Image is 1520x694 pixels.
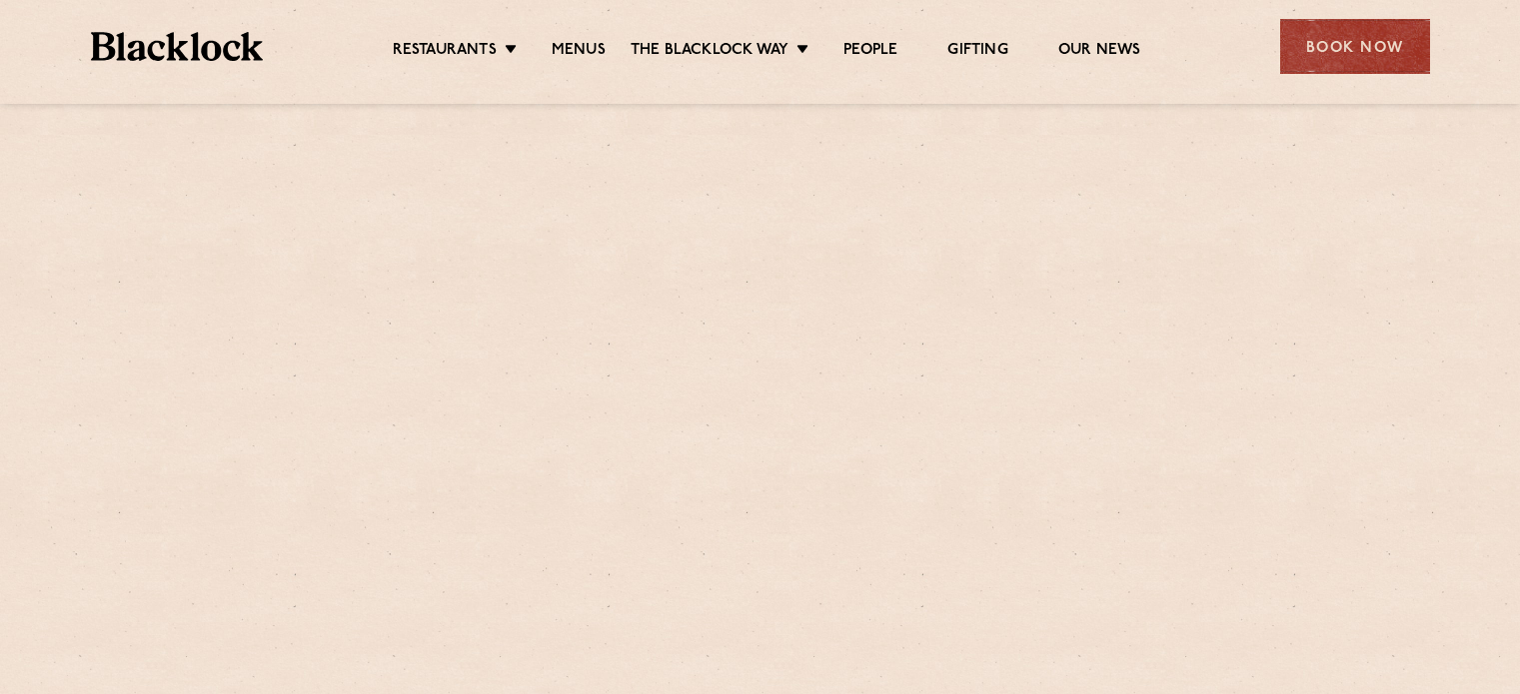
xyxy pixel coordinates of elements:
a: Restaurants [393,41,497,63]
img: BL_Textured_Logo-footer-cropped.svg [91,32,264,61]
a: Our News [1058,41,1141,63]
a: People [843,41,897,63]
div: Book Now [1280,19,1430,74]
a: Menus [552,41,606,63]
a: The Blacklock Way [631,41,788,63]
a: Gifting [947,41,1007,63]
